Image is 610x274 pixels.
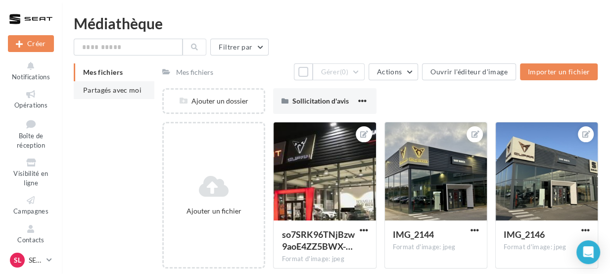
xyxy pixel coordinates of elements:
[422,63,516,80] button: Ouvrir l'éditeur d'image
[576,240,600,264] div: Open Intercom Messenger
[83,86,141,94] span: Partagés avec moi
[313,63,365,80] button: Gérer(0)
[504,229,545,240] span: IMG_2146
[14,101,47,109] span: Opérations
[12,73,50,81] span: Notifications
[29,255,43,265] p: SEAT Laon
[8,87,54,111] a: Opérations
[74,16,598,31] div: Médiathèque
[13,169,48,187] span: Visibilité en ligne
[164,96,264,106] div: Ajouter un dossier
[83,68,123,76] span: Mes fichiers
[393,229,434,240] span: IMG_2144
[8,115,54,152] a: Boîte de réception
[393,243,479,252] div: Format d'image: jpeg
[17,132,45,149] span: Boîte de réception
[168,206,260,216] div: Ajouter un fichier
[282,229,354,252] span: so7SRK96TNjBzw9aoE4ZZ5BWX-GdcmEwqZ4zDuLDTVNOj5tDylFCJl27g7FfJYukyMMf0XHEV2wtQSH8Ow=s0
[8,251,54,270] a: SL SEAT Laon
[8,221,54,246] a: Contacts
[282,255,368,264] div: Format d'image: jpeg
[504,243,590,252] div: Format d'image: jpeg
[8,58,54,83] button: Notifications
[369,63,418,80] button: Actions
[8,35,54,52] div: Nouvelle campagne
[377,67,402,76] span: Actions
[176,67,213,77] div: Mes fichiers
[14,255,21,265] span: SL
[8,155,54,189] a: Visibilité en ligne
[8,193,54,217] a: Campagnes
[340,68,348,76] span: (0)
[13,207,48,215] span: Campagnes
[17,236,45,244] span: Contacts
[528,67,590,76] span: Importer un fichier
[520,63,598,80] button: Importer un fichier
[210,39,269,55] button: Filtrer par
[292,97,348,105] span: Sollicitation d'avis
[8,35,54,52] button: Créer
